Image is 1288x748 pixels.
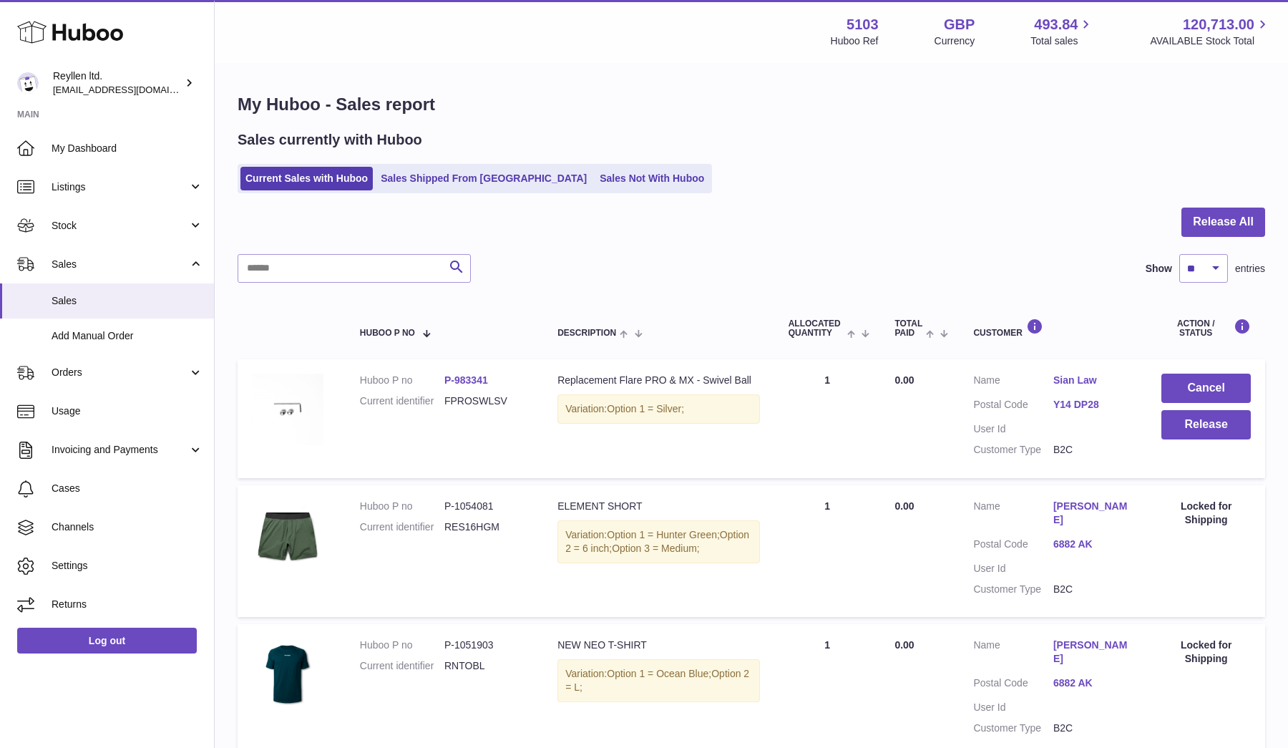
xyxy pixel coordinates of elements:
[1053,676,1133,690] a: 6882 AK
[360,659,444,673] dt: Current identifier
[360,638,444,652] dt: Huboo P no
[17,628,197,654] a: Log out
[52,482,203,495] span: Cases
[1030,15,1094,48] a: 493.84 Total sales
[52,404,203,418] span: Usage
[1150,15,1271,48] a: 120,713.00 AVAILABLE Stock Total
[565,529,749,554] span: Option 2 = 6 inch;
[557,329,616,338] span: Description
[973,722,1053,735] dt: Customer Type
[607,403,684,414] span: Option 1 = Silver;
[444,374,488,386] a: P-983341
[894,319,922,338] span: Total paid
[360,374,444,387] dt: Huboo P no
[52,180,188,194] span: Listings
[944,15,975,34] strong: GBP
[607,668,711,679] span: Option 1 = Ocean Blue;
[831,34,879,48] div: Huboo Ref
[52,219,188,233] span: Stock
[252,638,323,710] img: 51031752482954.jpg
[557,520,760,563] div: Variation:
[1146,262,1172,276] label: Show
[52,258,188,271] span: Sales
[1053,443,1133,457] dd: B2C
[973,701,1053,714] dt: User Id
[238,93,1265,116] h1: My Huboo - Sales report
[1053,722,1133,735] dd: B2C
[17,72,39,94] img: reyllen@reyllen.com
[973,500,1053,530] dt: Name
[376,167,592,190] a: Sales Shipped From [GEOGRAPHIC_DATA]
[1161,374,1251,403] button: Cancel
[1053,500,1133,527] a: [PERSON_NAME]
[52,520,203,534] span: Channels
[557,394,760,424] div: Variation:
[444,500,529,513] dd: P-1054081
[1150,34,1271,48] span: AVAILABLE Stock Total
[774,485,881,617] td: 1
[252,500,323,571] img: 51031754464807.jpg
[444,394,529,408] dd: FPROSWLSV
[789,319,844,338] span: ALLOCATED Quantity
[53,69,182,97] div: Reyllen ltd.
[973,538,1053,555] dt: Postal Code
[973,676,1053,694] dt: Postal Code
[444,659,529,673] dd: RNTOBL
[444,638,529,652] dd: P-1051903
[973,319,1133,338] div: Customer
[973,562,1053,575] dt: User Id
[1161,638,1251,666] div: Locked for Shipping
[973,443,1053,457] dt: Customer Type
[360,520,444,534] dt: Current identifier
[52,329,203,343] span: Add Manual Order
[1161,500,1251,527] div: Locked for Shipping
[973,422,1053,436] dt: User Id
[1181,208,1265,237] button: Release All
[52,598,203,611] span: Returns
[1235,262,1265,276] span: entries
[595,167,709,190] a: Sales Not With Huboo
[847,15,879,34] strong: 5103
[557,374,760,387] div: Replacement Flare PRO & MX - Swivel Ball
[53,84,210,95] span: [EMAIL_ADDRESS][DOMAIN_NAME]
[973,638,1053,669] dt: Name
[612,543,700,554] span: Option 3 = Medium;
[360,500,444,513] dt: Huboo P no
[557,500,760,513] div: ELEMENT SHORT
[973,583,1053,596] dt: Customer Type
[52,443,188,457] span: Invoicing and Payments
[238,130,422,150] h2: Sales currently with Huboo
[1034,15,1078,34] span: 493.84
[360,394,444,408] dt: Current identifier
[1053,398,1133,412] a: Y14 DP28
[1053,538,1133,551] a: 6882 AK
[557,659,760,702] div: Variation:
[52,294,203,308] span: Sales
[1161,319,1251,338] div: Action / Status
[973,398,1053,415] dt: Postal Code
[1053,583,1133,596] dd: B2C
[240,167,373,190] a: Current Sales with Huboo
[1030,34,1094,48] span: Total sales
[444,520,529,534] dd: RES16HGM
[52,142,203,155] span: My Dashboard
[1053,374,1133,387] a: Sian Law
[894,500,914,512] span: 0.00
[1053,638,1133,666] a: [PERSON_NAME]
[557,638,760,652] div: NEW NEO T-SHIRT
[52,366,188,379] span: Orders
[52,559,203,573] span: Settings
[894,374,914,386] span: 0.00
[935,34,975,48] div: Currency
[607,529,720,540] span: Option 1 = Hunter Green;
[360,329,415,338] span: Huboo P no
[973,374,1053,391] dt: Name
[894,639,914,651] span: 0.00
[774,359,881,478] td: 1
[1183,15,1254,34] span: 120,713.00
[1161,410,1251,439] button: Release
[252,374,323,445] img: 51031718917654.png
